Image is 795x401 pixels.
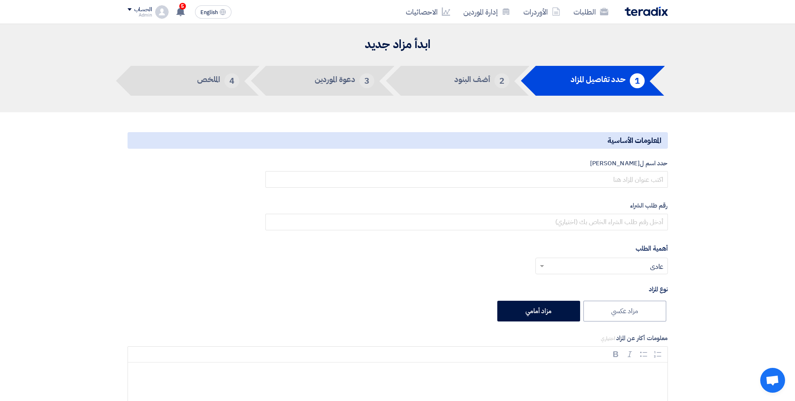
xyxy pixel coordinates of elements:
div: 2 [494,73,509,88]
div: الحساب [134,6,152,13]
label: مزاد عكسي [583,301,666,321]
a: الأوردرات [517,2,567,22]
span: اختياري [601,335,615,342]
div: Admin [128,13,152,17]
a: الطلبات [567,2,615,22]
h2: ابدأ مزاد جديد [128,36,668,53]
label: أهمية الطلب [636,244,668,254]
h5: المعلومات الأساسية [128,132,668,148]
div: 3 [359,73,374,88]
button: English [195,5,231,19]
h5: أضف البنود [454,76,490,83]
span: English [200,10,218,15]
label: معلومات أكثر عن المزاد [128,333,668,343]
label: مزاد أمامي [497,301,580,321]
div: نوع المزاد [649,285,667,294]
img: profile_test.png [155,5,169,19]
label: رقم طلب الشراء [265,201,667,210]
h5: الملخص [197,76,220,83]
img: Teradix logo [625,7,668,16]
a: الاحصائيات [399,2,457,22]
span: 5 [179,3,186,10]
a: إدارة الموردين [457,2,517,22]
input: أدخل رقم طلب الشراء الخاص بك (اختياري) [265,214,667,230]
input: اكتب عنوان المزاد هنا [265,171,667,188]
label: حدد اسم ل[PERSON_NAME] [265,159,667,168]
a: Open chat [760,368,785,393]
div: 1 [630,73,645,88]
h5: حدد تفاصيل المزاد [571,76,626,83]
h5: دعوة الموردين [315,76,355,83]
div: 4 [224,73,239,88]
